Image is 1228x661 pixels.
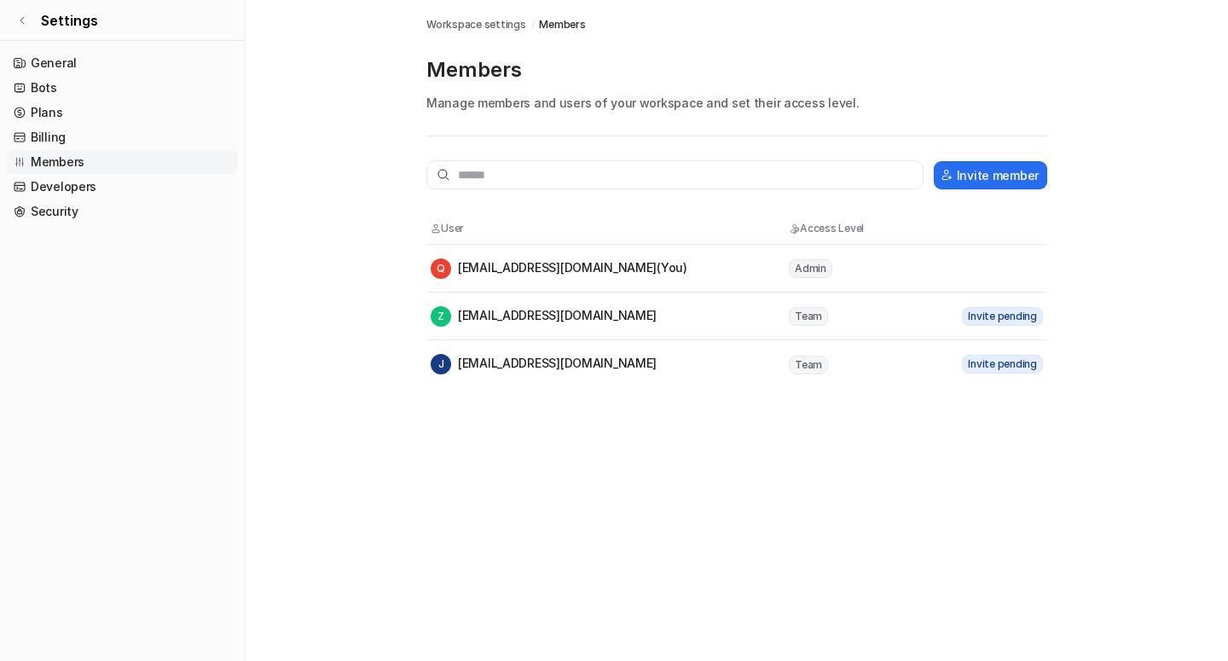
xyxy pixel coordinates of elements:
[789,356,828,374] span: Team
[789,307,828,326] span: Team
[7,101,238,125] a: Plans
[962,307,1043,326] span: Invite pending
[431,354,657,374] div: [EMAIL_ADDRESS][DOMAIN_NAME]
[7,51,238,75] a: General
[431,258,451,279] span: Q
[531,17,535,32] span: /
[7,175,238,199] a: Developers
[431,306,657,327] div: [EMAIL_ADDRESS][DOMAIN_NAME]
[962,355,1043,374] span: Invite pending
[431,306,451,327] span: Z
[426,17,526,32] a: Workspace settings
[431,354,451,374] span: J
[789,223,800,234] img: Access Level
[7,125,238,149] a: Billing
[788,220,941,237] th: Access Level
[430,220,788,237] th: User
[431,258,687,279] div: [EMAIL_ADDRESS][DOMAIN_NAME] (You)
[426,56,1047,84] p: Members
[539,17,585,32] a: Members
[41,10,98,31] span: Settings
[426,94,1047,112] p: Manage members and users of your workspace and set their access level.
[789,259,832,278] span: Admin
[7,200,238,223] a: Security
[431,223,441,234] img: User
[934,161,1047,189] button: Invite member
[7,150,238,174] a: Members
[7,76,238,100] a: Bots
